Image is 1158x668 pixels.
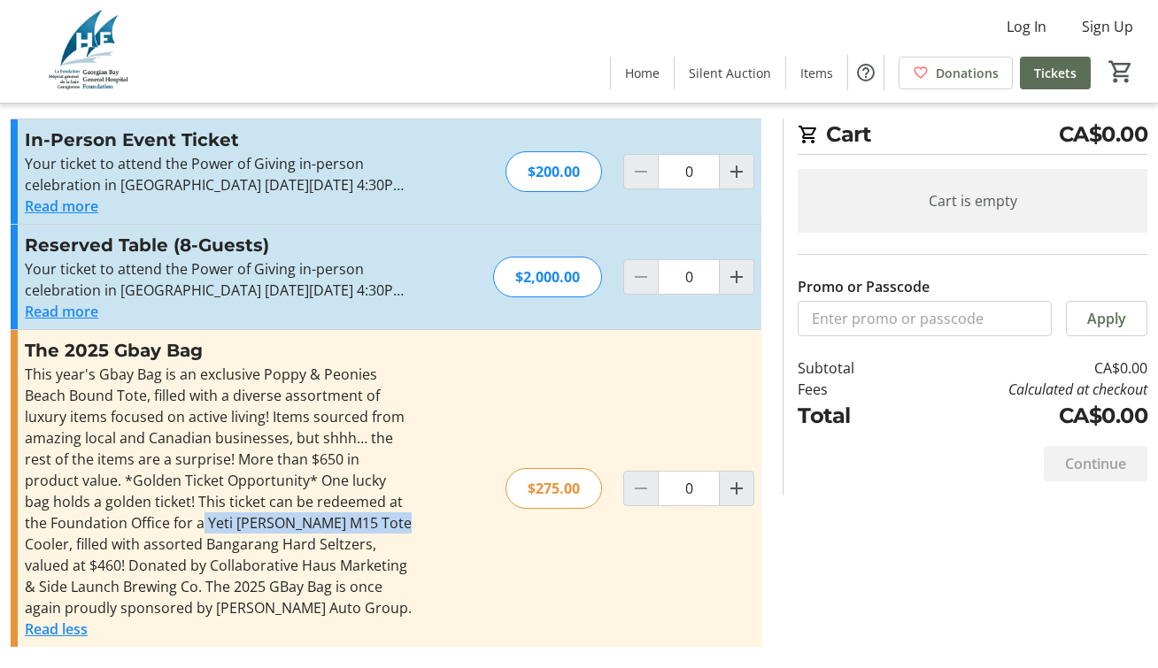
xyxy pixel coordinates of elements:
[1007,16,1046,37] span: Log In
[658,259,720,295] input: Reserved Table (8-Guests) Quantity
[658,471,720,506] input: The 2025 Gbay Bag Quantity
[798,169,1147,233] div: Cart is empty
[25,232,412,258] h3: Reserved Table (8-Guests)
[25,618,88,640] button: Read less
[689,64,771,82] span: Silent Auction
[25,127,412,153] h3: In-Person Event Ticket
[1034,64,1077,82] span: Tickets
[25,196,98,217] button: Read more
[25,301,98,322] button: Read more
[899,57,1013,89] a: Donations
[720,260,753,294] button: Increment by one
[493,257,602,297] div: $2,000.00
[25,153,412,196] p: Your ticket to attend the Power of Giving in-person celebration in [GEOGRAPHIC_DATA] [DATE][DATE]...
[1059,119,1148,150] span: CA$0.00
[506,151,602,192] div: $200.00
[798,400,899,432] td: Total
[899,357,1147,379] td: CA$0.00
[1066,301,1147,336] button: Apply
[720,472,753,505] button: Increment by one
[25,364,412,618] div: This year's Gbay Bag is an exclusive Poppy & Peonies Beach Bound Tote, filled with a diverse asso...
[25,337,412,364] h3: The 2025 Gbay Bag
[1082,16,1133,37] span: Sign Up
[625,64,660,82] span: Home
[720,155,753,188] button: Increment by one
[798,119,1147,155] h2: Cart
[798,379,899,400] td: Fees
[848,55,884,90] button: Help
[506,468,602,509] div: $275.00
[1087,308,1126,329] span: Apply
[25,258,412,301] p: Your ticket to attend the Power of Giving in-person celebration in [GEOGRAPHIC_DATA] [DATE][DATE]...
[798,276,930,297] label: Promo or Passcode
[1068,12,1147,41] button: Sign Up
[992,12,1061,41] button: Log In
[800,64,833,82] span: Items
[1020,57,1091,89] a: Tickets
[611,57,674,89] a: Home
[899,379,1147,400] td: Calculated at checkout
[936,64,999,82] span: Donations
[798,301,1052,336] input: Enter promo or passcode
[675,57,785,89] a: Silent Auction
[1105,56,1137,88] button: Cart
[899,400,1147,432] td: CA$0.00
[786,57,847,89] a: Items
[658,154,720,189] input: In-Person Event Ticket Quantity
[798,357,899,379] td: Subtotal
[11,7,168,96] img: Georgian Bay General Hospital Foundation's Logo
